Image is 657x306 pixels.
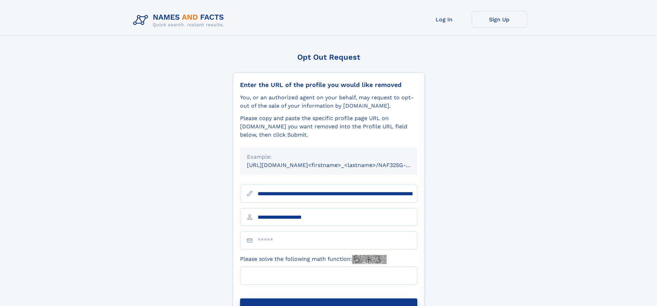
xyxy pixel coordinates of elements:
[472,11,527,28] a: Sign Up
[240,114,417,139] div: Please copy and paste the specific profile page URL on [DOMAIN_NAME] you want removed into the Pr...
[240,255,387,264] label: Please solve the following math function:
[240,93,417,110] div: You, or an authorized agent on your behalf, may request to opt-out of the sale of your informatio...
[247,153,410,161] div: Example:
[240,81,417,89] div: Enter the URL of the profile you would like removed
[247,162,430,168] small: [URL][DOMAIN_NAME]<firstname>_<lastname>/NAF325G-xxxxxxxx
[233,53,425,61] div: Opt Out Request
[417,11,472,28] a: Log In
[130,11,230,30] img: Logo Names and Facts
